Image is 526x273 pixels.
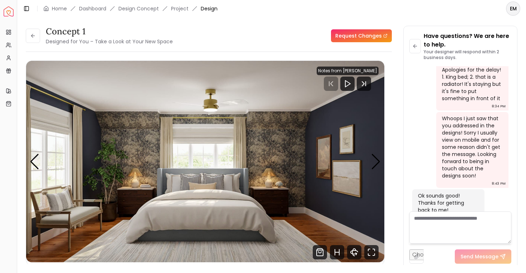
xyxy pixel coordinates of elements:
[371,154,381,170] div: Next slide
[506,1,520,16] button: EM
[171,5,189,12] a: Project
[30,154,39,170] div: Previous slide
[347,245,361,259] svg: 360 View
[313,245,327,259] svg: Shop Products from this design
[424,49,511,60] p: Your designer will respond within 2 business days.
[492,103,506,110] div: 8:34 PM
[26,61,384,262] div: 1 / 5
[26,61,384,262] div: Carousel
[424,32,511,49] p: Have questions? We are here to help.
[52,5,67,12] a: Home
[364,245,379,259] svg: Fullscreen
[26,61,384,262] img: Design Render 1
[46,38,173,45] small: Designed for You – Take a Look at Your New Space
[507,2,520,15] span: EM
[43,5,218,12] nav: breadcrumb
[4,6,14,16] img: Spacejoy Logo
[343,79,352,88] svg: Play
[330,245,344,259] svg: Hotspots Toggle
[46,26,173,37] h3: concept 1
[4,6,14,16] a: Spacejoy
[418,192,477,214] div: Ok sounds good! Thanks for getting back to me!
[79,5,106,12] a: Dashboard
[442,115,501,179] div: Whoops I just saw that you addressed in the designs! Sorry I usually view on mobile and for some ...
[357,77,371,91] svg: Next Track
[317,67,379,75] div: Notes from [PERSON_NAME]
[201,5,218,12] span: Design
[118,5,159,12] li: Design Concept
[442,66,501,102] div: Apologies for the delay! 1. King bed; 2. that is a radiator! It's staying but it's fine to put so...
[331,29,392,42] a: Request Changes
[492,180,506,187] div: 8:43 PM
